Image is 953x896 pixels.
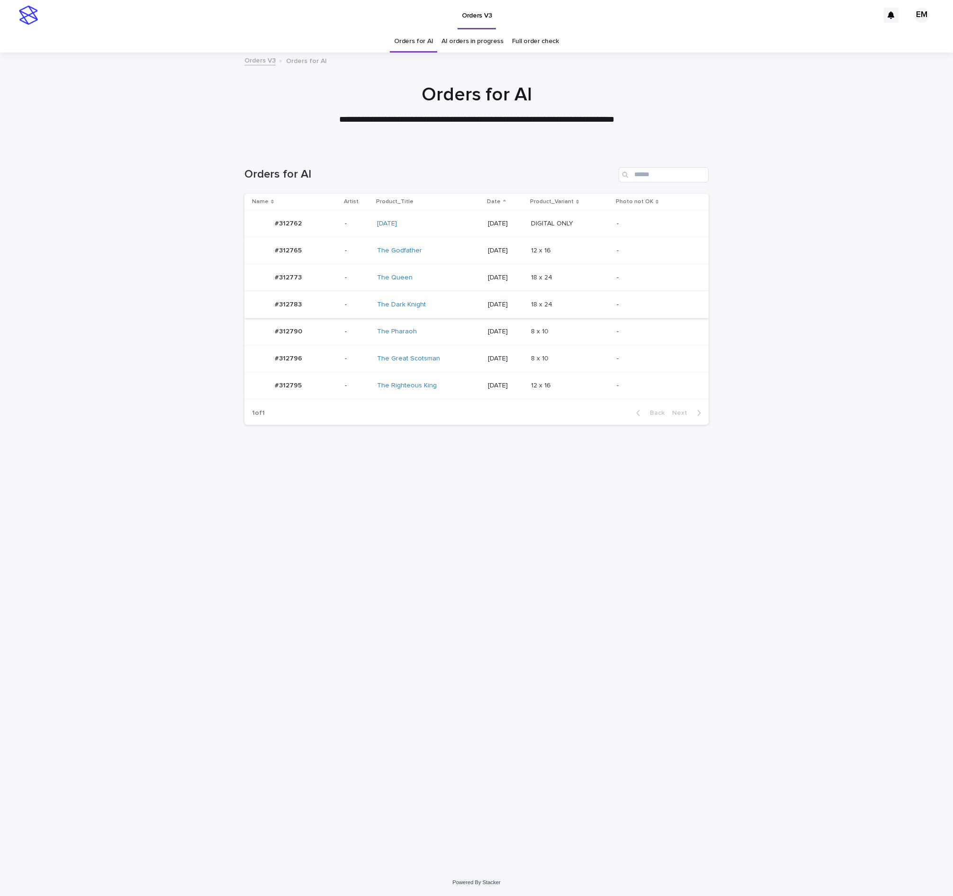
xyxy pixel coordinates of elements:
p: Artist [344,197,359,207]
p: #312762 [275,218,304,228]
a: Powered By Stacker [452,879,500,885]
p: 8 x 10 [531,353,550,363]
p: Product_Variant [530,197,574,207]
a: AI orders in progress [441,30,503,53]
p: #312773 [275,272,304,282]
p: - [617,274,693,282]
a: Orders for AI [394,30,433,53]
p: - [617,382,693,390]
p: Name [252,197,269,207]
p: [DATE] [488,220,523,228]
p: 18 x 24 [531,299,554,309]
a: The Pharaoh [377,328,417,336]
p: [DATE] [488,355,523,363]
button: Next [668,409,709,417]
tr: #312762#312762 -[DATE] [DATE]DIGITAL ONLYDIGITAL ONLY - [244,210,709,237]
p: - [345,247,369,255]
a: [DATE] [377,220,397,228]
a: The Great Scotsman [377,355,440,363]
h1: Orders for AI [244,83,709,106]
p: Orders for AI [286,55,327,65]
p: 18 x 24 [531,272,554,282]
p: 12 x 16 [531,380,553,390]
p: #312790 [275,326,304,336]
h1: Orders for AI [244,168,615,181]
p: - [345,328,369,336]
p: 1 of 1 [244,402,272,425]
div: EM [914,8,929,23]
tr: #312783#312783 -The Dark Knight [DATE]18 x 2418 x 24 - [244,291,709,318]
a: Full order check [512,30,559,53]
img: stacker-logo-s-only.png [19,6,38,25]
p: - [345,274,369,282]
button: Back [629,409,668,417]
tr: #312796#312796 -The Great Scotsman [DATE]8 x 108 x 10 - [244,345,709,372]
tr: #312795#312795 -The Righteous King [DATE]12 x 1612 x 16 - [244,372,709,399]
p: 8 x 10 [531,326,550,336]
tr: #312773#312773 -The Queen [DATE]18 x 2418 x 24 - [244,264,709,291]
input: Search [619,167,709,182]
p: Photo not OK [616,197,653,207]
a: The Righteous King [377,382,437,390]
p: #312795 [275,380,304,390]
p: - [345,220,369,228]
p: #312765 [275,245,304,255]
p: DIGITAL ONLY [531,218,575,228]
p: - [345,301,369,309]
p: Date [487,197,501,207]
p: [DATE] [488,328,523,336]
span: Next [672,410,693,416]
p: [DATE] [488,382,523,390]
tr: #312765#312765 -The Godfather [DATE]12 x 1612 x 16 - [244,237,709,264]
p: - [617,328,693,336]
p: - [617,301,693,309]
p: #312783 [275,299,304,309]
p: Product_Title [376,197,414,207]
span: Back [644,410,665,416]
a: The Godfather [377,247,422,255]
p: [DATE] [488,274,523,282]
p: - [345,382,369,390]
p: - [617,247,693,255]
p: - [617,220,693,228]
tr: #312790#312790 -The Pharaoh [DATE]8 x 108 x 10 - [244,318,709,345]
p: - [345,355,369,363]
a: Orders V3 [244,54,276,65]
p: #312796 [275,353,304,363]
p: 12 x 16 [531,245,553,255]
p: [DATE] [488,247,523,255]
p: - [617,355,693,363]
p: [DATE] [488,301,523,309]
a: The Dark Knight [377,301,426,309]
a: The Queen [377,274,413,282]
